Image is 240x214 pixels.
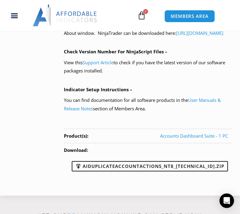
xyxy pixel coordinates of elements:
[128,7,155,24] a: 0
[64,48,167,54] b: Check Version Number For NinjaScript Files –
[64,96,232,113] p: You can find documentation for all software products in the section of Members Area.
[83,59,113,65] a: Support Article
[3,10,26,21] div: Menu Toggle
[160,132,228,139] a: Accounts Dashboard Suite - 1 PC
[219,193,234,208] div: Open Intercom Messenger
[64,86,132,92] b: Indicator Setup Instructions –
[33,5,98,26] img: LogoAI | Affordable Indicators – NinjaTrader
[164,10,215,22] a: MEMBERS AREA
[143,9,148,14] span: 0
[176,30,223,36] a: [URL][DOMAIN_NAME]
[171,14,209,18] span: MEMBERS AREA
[64,58,232,75] p: View this to check if you have the latest version of our software packages installed.
[72,161,228,171] a: AIDuplicateAccountActions_NT8_[TECHNICAL_ID].zip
